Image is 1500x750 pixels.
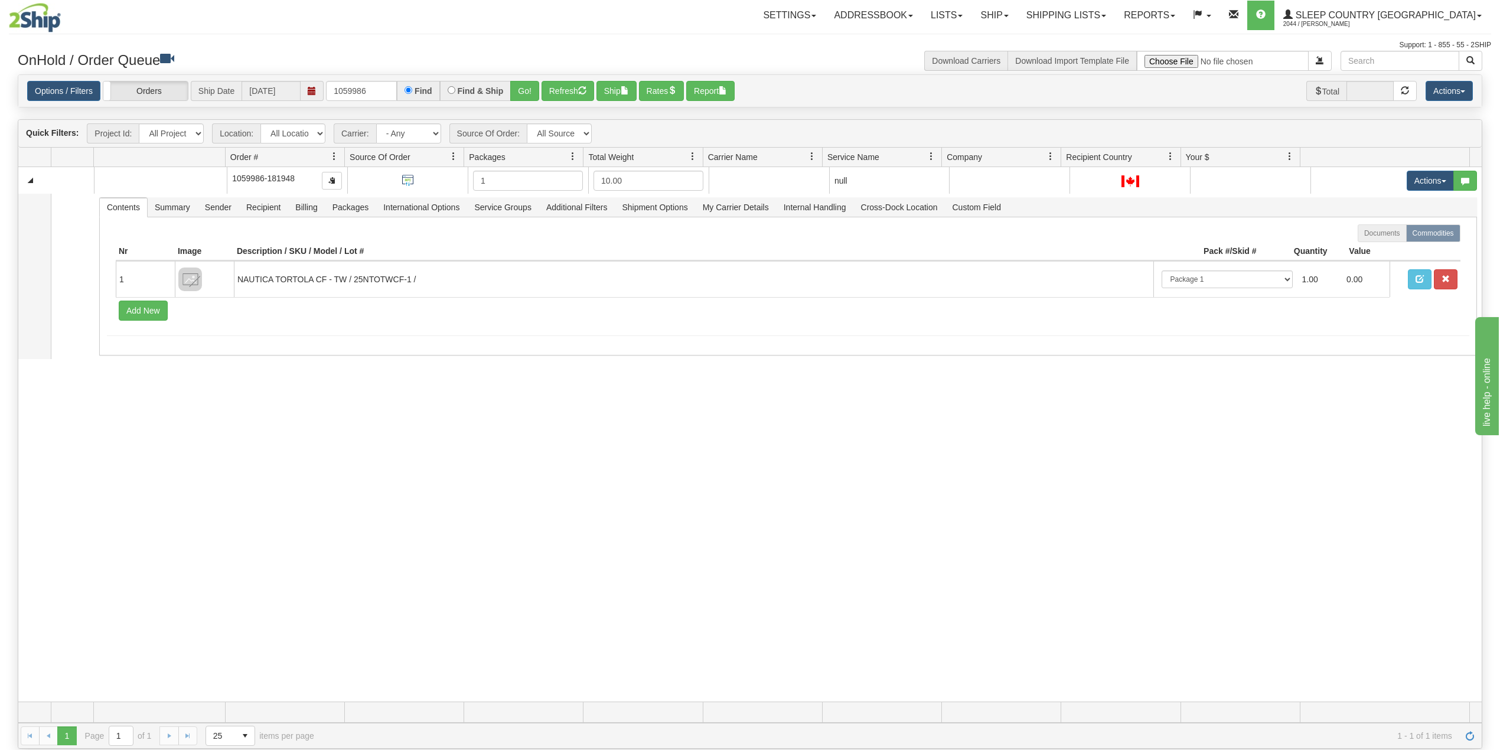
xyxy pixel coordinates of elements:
a: Carrier Name filter column settings [802,146,822,167]
label: Documents [1358,224,1407,242]
a: Company filter column settings [1041,146,1061,167]
label: Find & Ship [458,87,504,95]
td: null [829,167,950,194]
span: Project Id: [87,123,139,144]
a: Packages filter column settings [563,146,583,167]
a: Order # filter column settings [324,146,344,167]
a: Options / Filters [27,81,100,101]
td: 1.00 [1297,266,1342,293]
label: Orders [103,81,188,101]
span: 25 [213,730,229,742]
span: Ship Date [191,81,242,101]
span: Page 1 [57,726,76,745]
th: Pack #/Skid # [1153,242,1260,261]
button: Ship [596,81,637,101]
span: Order # [230,151,258,163]
a: Sleep Country [GEOGRAPHIC_DATA] 2044 / [PERSON_NAME] [1274,1,1491,30]
input: Search [1341,51,1459,71]
button: Report [686,81,735,101]
img: 8DAB37Fk3hKpn3AAAAAElFTkSuQmCC [178,268,202,291]
iframe: chat widget [1473,315,1499,435]
a: Shipping lists [1018,1,1115,30]
span: items per page [206,726,314,746]
button: Refresh [542,81,594,101]
input: Order # [326,81,397,101]
a: Download Import Template File [1015,56,1129,66]
a: Reports [1115,1,1184,30]
label: Commodities [1406,224,1460,242]
a: Addressbook [825,1,922,30]
input: Page 1 [109,726,133,745]
a: Recipient Country filter column settings [1160,146,1181,167]
a: Total Weight filter column settings [683,146,703,167]
span: Service Groups [467,198,538,217]
span: 1 - 1 of 1 items [331,731,1452,741]
span: select [236,726,255,745]
span: Page sizes drop down [206,726,255,746]
button: Rates [639,81,684,101]
td: 1 [116,261,175,297]
span: Additional Filters [539,198,615,217]
span: Sleep Country [GEOGRAPHIC_DATA] [1293,10,1476,20]
label: Quick Filters: [26,127,79,139]
span: International Options [376,198,467,217]
a: Settings [754,1,825,30]
th: Description / SKU / Model / Lot # [234,242,1153,261]
img: CA [1121,175,1139,187]
a: Refresh [1460,726,1479,745]
img: API [398,171,418,190]
span: 1059986-181948 [232,174,295,183]
span: Recipient [239,198,288,217]
input: Import [1137,51,1309,71]
button: Add New [119,301,168,321]
span: Carrier Name [708,151,758,163]
button: Actions [1407,171,1454,191]
span: Packages [469,151,505,163]
span: Source Of Order: [449,123,527,144]
span: Page of 1 [85,726,152,746]
span: Sender [198,198,239,217]
td: NAUTICA TORTOLA CF - TW / 25NTOTWCF-1 / [234,261,1153,297]
button: Go! [510,81,539,101]
span: Service Name [827,151,879,163]
span: Billing [288,198,324,217]
a: Ship [971,1,1017,30]
span: Company [947,151,982,163]
a: Your $ filter column settings [1280,146,1300,167]
button: Actions [1426,81,1473,101]
span: Total Weight [588,151,634,163]
span: My Carrier Details [696,198,776,217]
td: 0.00 [1342,266,1387,293]
span: Internal Handling [777,198,853,217]
span: Total [1306,81,1347,101]
button: Search [1459,51,1482,71]
div: Support: 1 - 855 - 55 - 2SHIP [9,40,1491,50]
img: logo2044.jpg [9,3,61,32]
div: live help - online [9,7,109,21]
th: Image [175,242,234,261]
span: Location: [212,123,260,144]
button: Copy to clipboard [322,172,342,190]
a: Service Name filter column settings [921,146,941,167]
a: Download Carriers [932,56,1000,66]
div: grid toolbar [18,120,1482,148]
span: Packages [325,198,376,217]
span: Custom Field [945,198,1008,217]
span: Shipment Options [615,198,694,217]
span: Cross-Dock Location [854,198,945,217]
span: Carrier: [334,123,376,144]
h3: OnHold / Order Queue [18,51,741,68]
span: Contents [100,198,147,217]
a: Lists [922,1,971,30]
span: Recipient Country [1066,151,1131,163]
th: Value [1331,242,1390,261]
a: Collapse [23,173,38,188]
a: Source Of Order filter column settings [444,146,464,167]
label: Find [415,87,432,95]
span: Your $ [1186,151,1209,163]
span: Source Of Order [350,151,410,163]
th: Nr [116,242,175,261]
span: Summary [148,198,197,217]
span: 2044 / [PERSON_NAME] [1283,18,1372,30]
th: Quantity [1260,242,1331,261]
